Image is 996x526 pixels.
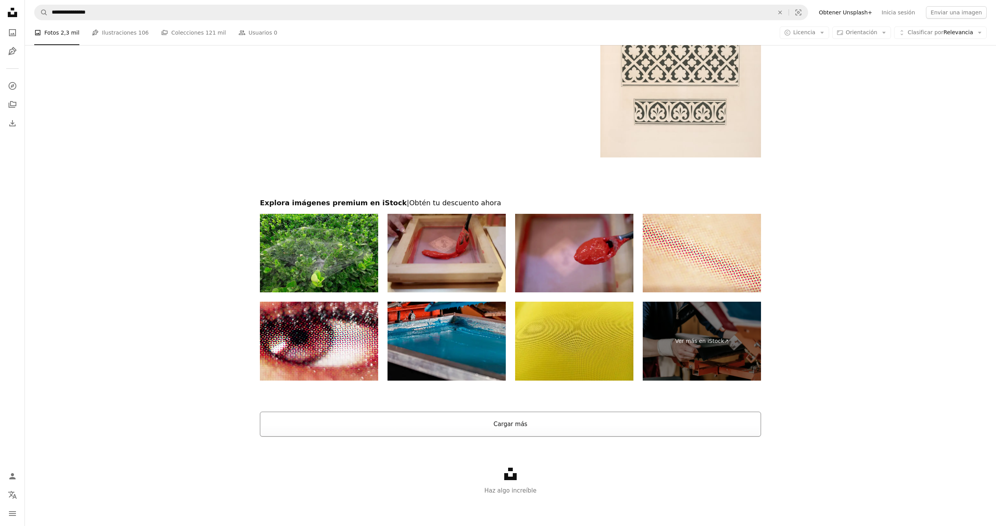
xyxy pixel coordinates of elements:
span: | Obtén tu descuento ahora [407,199,501,207]
a: Inicia sesión [877,6,920,19]
button: Enviar una imagen [926,6,987,19]
p: Haz algo increíble [25,486,996,495]
span: Orientación [846,29,877,35]
button: Cargar más [260,412,761,437]
img: foto de enfoque selectivo de tinta azul en un marco para la producción de serigrafía. imprimir im... [388,302,506,381]
a: Ver más en iStock↗ [643,302,761,381]
button: Búsqueda visual [789,5,808,20]
button: Idioma [5,487,20,503]
button: Menú [5,506,20,521]
img: Chinese Tradition - Screen Printing [388,214,506,293]
span: Clasificar por [908,29,943,35]
a: Usuarios 0 [238,20,277,45]
img: Proceso de colores [643,214,761,293]
button: Orientación [832,26,891,39]
button: Licencia [780,26,829,39]
a: Obtener Unsplash+ [814,6,877,19]
span: 121 mil [205,28,226,37]
span: 106 [138,28,149,37]
img: Tradición China - Serigrafía [515,214,633,293]
img: Proceso de colores [260,302,378,381]
a: Iniciar sesión / Registrarse [5,468,20,484]
span: Licencia [793,29,815,35]
a: Inicio — Unsplash [5,5,20,22]
a: Historial de descargas [5,115,20,131]
a: Explorar [5,78,20,94]
button: Clasificar porRelevancia [894,26,987,39]
button: Buscar en Unsplash [35,5,48,20]
a: Fotos [5,25,20,40]
a: Colecciones 121 mil [161,20,226,45]
h2: Explora imágenes premium en iStock [260,198,761,208]
span: Relevancia [908,29,973,37]
a: Colecciones [5,97,20,112]
form: Encuentra imágenes en todo el sitio [34,5,808,20]
img: Tela de red amarilla [515,302,633,381]
button: Borrar [772,5,789,20]
a: Ilustraciones [5,44,20,59]
a: Ilustraciones 106 [92,20,149,45]
img: Telarañas en las plantas [260,214,378,293]
span: 0 [274,28,277,37]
